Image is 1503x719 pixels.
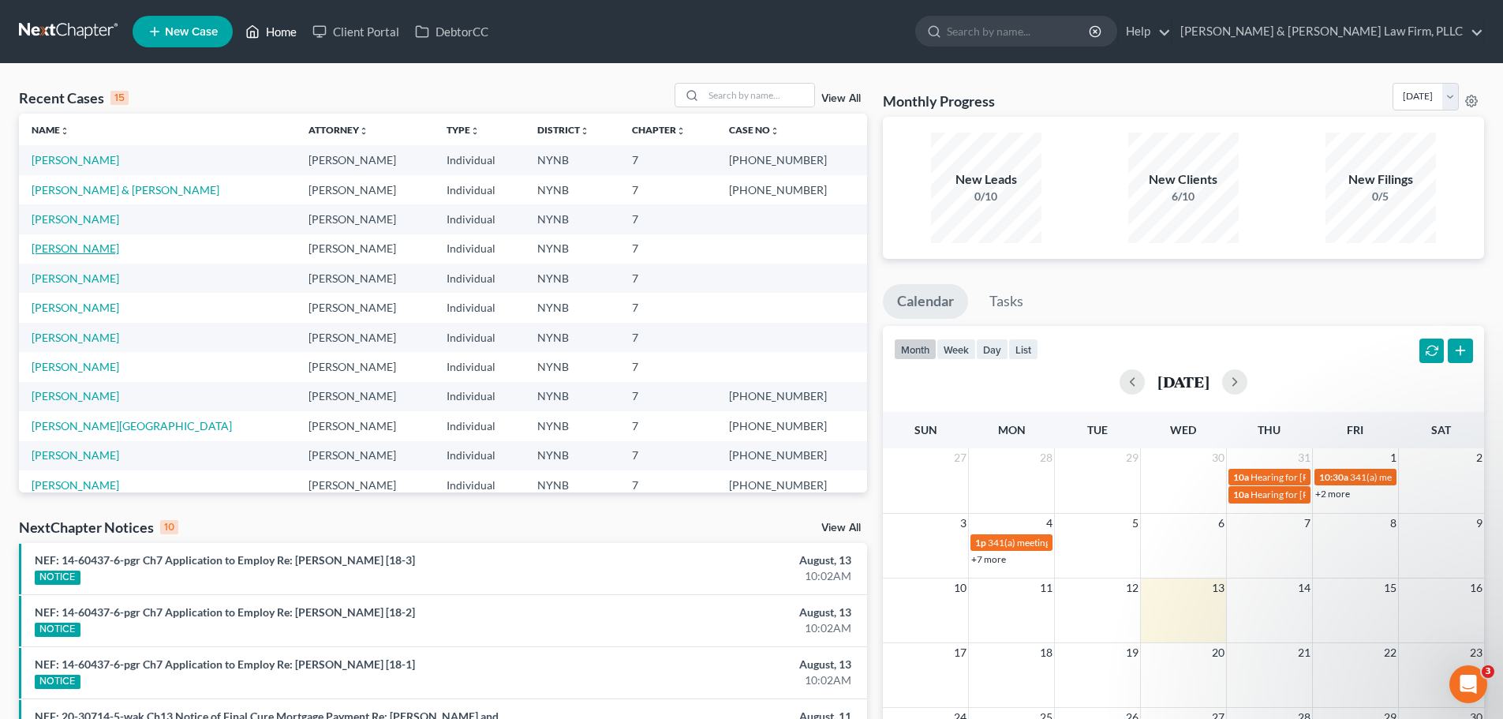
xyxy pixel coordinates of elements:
[434,293,525,322] td: Individual
[32,331,119,344] a: [PERSON_NAME]
[1131,514,1140,533] span: 5
[931,170,1041,189] div: New Leads
[1468,643,1484,662] span: 23
[1449,665,1487,703] iframe: Intercom live chat
[1258,423,1281,436] span: Thu
[1475,448,1484,467] span: 2
[296,175,434,204] td: [PERSON_NAME]
[1157,373,1210,390] h2: [DATE]
[619,411,716,440] td: 7
[359,126,368,136] i: unfold_more
[32,360,119,373] a: [PERSON_NAME]
[35,605,415,619] a: NEF: 14-60437-6-pgr Ch7 Application to Employ Re: [PERSON_NAME] [18-2]
[1045,514,1054,533] span: 4
[35,657,415,671] a: NEF: 14-60437-6-pgr Ch7 Application to Employ Re: [PERSON_NAME] [18-1]
[35,675,80,689] div: NOTICE
[1128,170,1239,189] div: New Clients
[296,204,434,234] td: [PERSON_NAME]
[1475,514,1484,533] span: 9
[32,153,119,167] a: [PERSON_NAME]
[676,126,686,136] i: unfold_more
[619,175,716,204] td: 7
[716,470,867,500] td: [PHONE_NUMBER]
[32,124,69,136] a: Nameunfold_more
[525,411,619,440] td: NYNB
[1350,471,1502,483] span: 341(a) meeting for [PERSON_NAME]
[1431,423,1451,436] span: Sat
[434,352,525,381] td: Individual
[32,271,119,285] a: [PERSON_NAME]
[1172,17,1483,46] a: [PERSON_NAME] & [PERSON_NAME] Law Firm, PLLC
[1210,643,1226,662] span: 20
[589,568,851,584] div: 10:02AM
[1325,189,1436,204] div: 0/5
[1170,423,1196,436] span: Wed
[619,293,716,322] td: 7
[32,448,119,462] a: [PERSON_NAME]
[931,189,1041,204] div: 0/10
[537,124,589,136] a: Districtunfold_more
[237,17,305,46] a: Home
[619,234,716,264] td: 7
[1303,514,1312,533] span: 7
[619,352,716,381] td: 7
[619,264,716,293] td: 7
[914,423,937,436] span: Sun
[947,17,1091,46] input: Search by name...
[35,553,415,567] a: NEF: 14-60437-6-pgr Ch7 Application to Employ Re: [PERSON_NAME] [18-3]
[525,293,619,322] td: NYNB
[1296,448,1312,467] span: 31
[1124,448,1140,467] span: 29
[525,352,619,381] td: NYNB
[1251,489,1374,500] span: Hearing for [PERSON_NAME]
[434,234,525,264] td: Individual
[975,537,986,549] span: 1p
[821,93,861,104] a: View All
[110,91,129,105] div: 15
[589,657,851,672] div: August, 13
[525,382,619,411] td: NYNB
[525,470,619,500] td: NYNB
[32,212,119,226] a: [PERSON_NAME]
[1389,514,1398,533] span: 8
[525,204,619,234] td: NYNB
[770,126,780,136] i: unfold_more
[1296,643,1312,662] span: 21
[296,470,434,500] td: [PERSON_NAME]
[296,382,434,411] td: [PERSON_NAME]
[716,411,867,440] td: [PHONE_NUMBER]
[434,441,525,470] td: Individual
[434,204,525,234] td: Individual
[296,441,434,470] td: [PERSON_NAME]
[716,382,867,411] td: [PHONE_NUMBER]
[32,389,119,403] a: [PERSON_NAME]
[434,264,525,293] td: Individual
[1389,448,1398,467] span: 1
[32,301,119,314] a: [PERSON_NAME]
[32,183,219,197] a: [PERSON_NAME] & [PERSON_NAME]
[296,234,434,264] td: [PERSON_NAME]
[1296,579,1312,597] span: 14
[937,339,976,360] button: week
[296,264,434,293] td: [PERSON_NAME]
[1210,448,1226,467] span: 30
[296,145,434,174] td: [PERSON_NAME]
[160,520,178,534] div: 10
[619,204,716,234] td: 7
[60,126,69,136] i: unfold_more
[407,17,496,46] a: DebtorCC
[434,145,525,174] td: Individual
[1128,189,1239,204] div: 6/10
[434,175,525,204] td: Individual
[952,448,968,467] span: 27
[434,470,525,500] td: Individual
[883,92,995,110] h3: Monthly Progress
[525,145,619,174] td: NYNB
[1118,17,1171,46] a: Help
[894,339,937,360] button: month
[1038,448,1054,467] span: 28
[716,145,867,174] td: [PHONE_NUMBER]
[1233,471,1249,483] span: 10a
[1468,579,1484,597] span: 16
[959,514,968,533] span: 3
